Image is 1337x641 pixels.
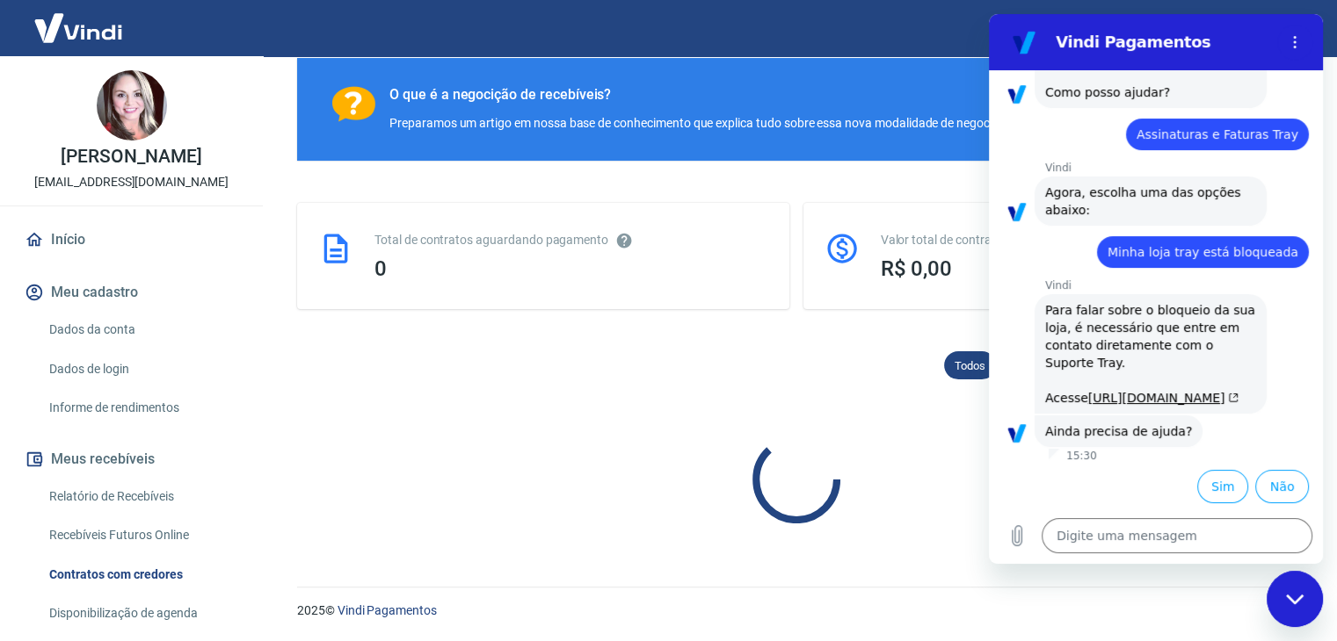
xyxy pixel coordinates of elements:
[297,601,1295,620] p: 2025 ©
[944,359,996,372] span: Todos
[1267,571,1323,627] iframe: Botão para abrir a janela de mensagens, conversa em andamento
[42,479,242,515] a: Relatório de Recebíveis
[21,440,242,479] button: Meus recebíveis
[374,256,768,281] div: 0
[42,595,242,631] a: Disponibilização de agenda
[42,517,242,553] a: Recebíveis Futuros Online
[21,220,242,259] a: Início
[42,557,242,593] a: Contratos com credores
[21,1,135,54] img: Vindi
[42,390,242,426] a: Informe de rendimentos
[389,86,1115,104] div: O que é a negocição de recebíveis?
[881,256,953,281] span: R$ 0,00
[42,351,242,387] a: Dados de login
[989,14,1323,564] iframe: Janela de mensagens
[338,603,437,617] a: Vindi Pagamentos
[615,232,633,249] svg: Esses contratos não se referem à Vindi, mas sim a outras instituições.
[389,114,1115,133] div: Preparamos um artigo em nossa base de conhecimento que explica tudo sobre essa nova modalidade de...
[332,86,375,122] img: Ícone com um ponto de interrogação.
[374,231,768,249] div: Total de contratos aguardando pagamento
[34,173,229,191] p: [EMAIL_ADDRESS][DOMAIN_NAME]
[21,273,242,312] button: Meu cadastro
[1253,12,1316,45] button: Sair
[42,312,242,348] a: Dados da conta
[97,70,167,140] img: 405cade1-5cd8-4bc0-be67-c9c9e515e8e6.jpeg
[944,351,996,379] div: Todos
[61,148,201,166] p: [PERSON_NAME]
[881,231,1275,249] div: Valor total de contratos aguardando pagamento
